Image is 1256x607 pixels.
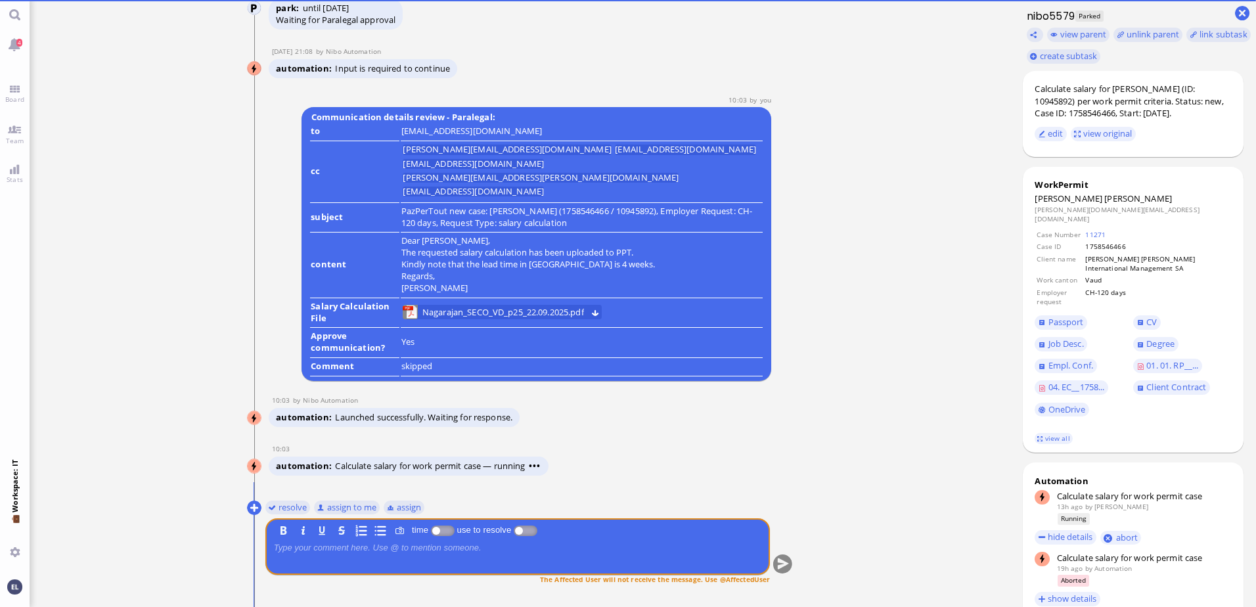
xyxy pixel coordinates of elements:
button: hide details [1035,530,1096,545]
td: cc [310,143,399,203]
runbook-parameter-view: PazPerTout new case: [PERSON_NAME] (1758546466 / 10945892), Employer Request: CH-120 days, Reques... [401,205,753,229]
button: assign to me [314,500,380,514]
li: [EMAIL_ADDRESS][DOMAIN_NAME] [615,145,756,155]
a: Empl. Conf. [1035,359,1096,373]
span: Launched successfully. Waiting for response. [335,411,512,423]
button: create subtask [1027,49,1101,64]
li: [PERSON_NAME][EMAIL_ADDRESS][DOMAIN_NAME] [403,145,611,155]
button: I [296,523,310,537]
span: CV [1146,316,1157,328]
span: janet.mathews@bluelakelegal.com [1094,502,1148,511]
span: Yes [401,336,415,348]
span: Empl. Conf. [1048,359,1093,371]
h1: nibo5579 [1023,9,1075,24]
td: Employer request [1036,287,1083,307]
td: Approve communication? [310,329,399,358]
div: Calculate salary for work permit case [1057,490,1232,502]
button: edit [1035,127,1067,141]
a: CV [1133,315,1161,330]
span: [DATE] 21:08 [272,47,316,56]
span: [DATE] [323,2,349,14]
span: by [750,95,760,104]
img: Nagarajan_SECO_VD_p25_22.09.2025.pdf [403,305,417,319]
a: Degree [1133,337,1178,351]
span: 10:03 [272,395,293,405]
a: Job Desc. [1035,337,1087,351]
button: Copy ticket nibo5579 link to clipboard [1027,28,1044,42]
td: [PERSON_NAME] [PERSON_NAME] International Management SA [1085,254,1230,274]
div: WorkPermit [1035,179,1232,191]
span: Team [3,136,28,145]
td: CH-120 days [1085,287,1230,307]
button: view parent [1047,28,1110,42]
img: Nibo Automation [248,411,262,426]
span: automation [276,62,335,74]
span: 13h ago [1057,502,1083,511]
a: View Nagarajan_SECO_VD_p25_22.09.2025.pdf [420,305,586,319]
td: Work canton [1036,275,1083,285]
span: 01. 01. RP__... [1146,359,1198,371]
button: unlink parent [1113,28,1183,42]
label: time [409,525,431,535]
span: by [1085,564,1092,573]
td: content [310,234,399,298]
a: view all [1035,433,1073,444]
span: Client Contract [1146,381,1206,393]
li: [EMAIL_ADDRESS][DOMAIN_NAME] [403,159,544,169]
a: 11271 [1085,230,1106,239]
div: Calculate salary for [PERSON_NAME] (ID: 10945892) per work permit criteria. Status: new, Case ID:... [1035,83,1232,120]
li: [PERSON_NAME][EMAIL_ADDRESS][PERSON_NAME][DOMAIN_NAME] [403,173,679,183]
p-inputswitch: Log time spent [431,525,455,535]
span: by [316,47,326,56]
a: 04. EC__1758... [1035,380,1108,395]
td: Vaud [1085,275,1230,285]
p-inputswitch: use to resolve [514,525,537,535]
span: until [303,2,321,14]
span: Parked [1075,11,1104,22]
span: automation@bluelakelegal.com [1094,564,1132,573]
td: to [310,124,399,141]
span: Calculate salary for work permit case — running [335,460,541,472]
span: by [1085,502,1092,511]
td: Case ID [1036,241,1083,252]
span: automation@nibo.ai [326,47,381,56]
img: You [7,579,22,594]
a: Client Contract [1133,380,1210,395]
span: Input is required to continue [335,62,450,74]
span: 10:03 [729,95,750,104]
label: use to resolve [455,525,514,535]
td: subject [310,204,399,233]
button: show details [1035,592,1100,606]
b: Communication details review - Paralegal: [309,109,497,125]
button: U [315,523,330,537]
span: • [529,460,533,472]
div: Waiting for Paralegal approval [276,14,395,26]
span: 10:03 [272,444,293,453]
img: Automation [248,1,262,16]
span: elena.pascarelli@bluelakelegal.com [760,95,771,104]
p: Dear [PERSON_NAME], [401,235,763,246]
span: 04. EC__1758... [1048,381,1105,393]
span: 💼 Workspace: IT [10,512,20,542]
span: Nagarajan_SECO_VD_p25_22.09.2025.pdf [422,305,584,319]
button: B [277,523,291,537]
p: The requested salary calculation has been uploaded to PPT. [401,246,763,258]
span: Board [2,95,28,104]
button: assign [384,500,425,514]
a: Passport [1035,315,1087,330]
span: automation [276,411,335,423]
dd: [PERSON_NAME][DOMAIN_NAME][EMAIL_ADDRESS][DOMAIN_NAME] [1035,205,1232,224]
span: Aborted [1058,575,1089,586]
a: OneDrive [1035,403,1089,417]
span: Kindly note that the lead time in [GEOGRAPHIC_DATA] is 4 weeks. [401,258,655,270]
task-group-action-menu: link subtask [1186,28,1251,42]
span: Job Desc. [1048,338,1084,349]
button: Download Nagarajan_SECO_VD_p25_22.09.2025.pdf [591,307,600,316]
span: automation@nibo.ai [303,395,358,405]
td: Salary Calculation File [310,300,399,328]
span: automation [276,460,335,472]
span: link subtask [1200,28,1247,40]
span: [PERSON_NAME] [1035,192,1102,204]
lob-view: Nagarajan_SECO_VD_p25_22.09.2025.pdf [403,305,602,319]
span: Passport [1048,316,1084,328]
